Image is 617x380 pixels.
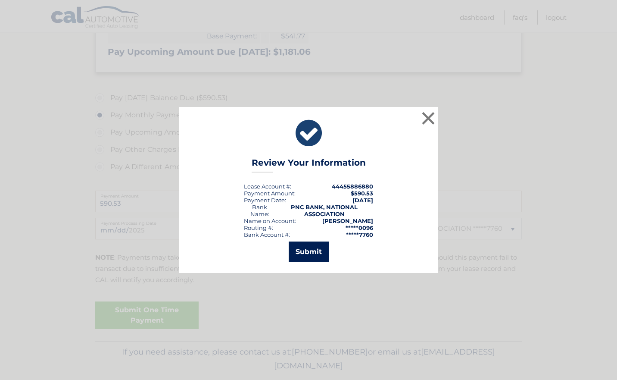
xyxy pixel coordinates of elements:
[244,197,285,204] span: Payment Date
[244,204,275,217] div: Bank Name:
[322,217,373,224] strong: [PERSON_NAME]
[244,217,296,224] div: Name on Account:
[244,224,273,231] div: Routing #:
[289,242,329,262] button: Submit
[420,110,437,127] button: ×
[252,157,366,173] h3: Review Your Information
[244,197,286,204] div: :
[351,190,373,197] span: $590.53
[332,183,373,190] strong: 44455886880
[291,204,358,217] strong: PNC BANK, NATIONAL ASSOCIATION
[244,190,296,197] div: Payment Amount:
[244,183,291,190] div: Lease Account #:
[244,231,290,238] div: Bank Account #:
[352,197,373,204] span: [DATE]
